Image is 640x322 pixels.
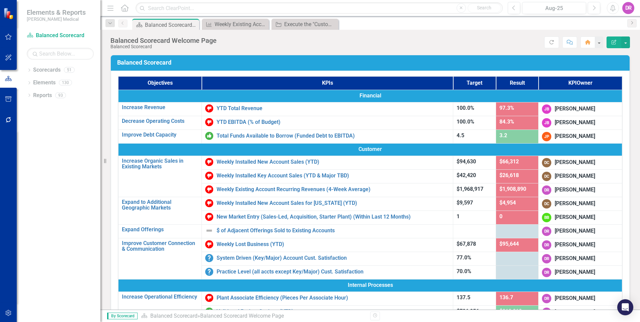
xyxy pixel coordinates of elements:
span: 0 [499,213,502,220]
td: Double-Click to Edit Right Click for Context Menu [202,130,453,143]
td: Double-Click to Edit Right Click for Context Menu [202,156,453,169]
div: Balanced Scorecard [110,44,217,49]
span: 100.0% [457,118,474,125]
img: Below Target [205,294,213,302]
img: Below Target [205,199,213,207]
div: Open Intercom Messenger [617,299,633,315]
a: Improve Debt Capacity [122,132,198,138]
div: 51 [64,67,75,73]
a: Increase Revenue [122,104,198,110]
td: Double-Click to Edit Right Click for Context Menu [202,252,453,265]
td: Double-Click to Edit Right Click for Context Menu [202,238,453,252]
div: DR [542,185,551,195]
span: Elements & Reports [27,8,86,16]
div: BB [542,213,551,222]
td: Double-Click to Edit [539,265,622,279]
a: Improve Customer Connection & Communication [122,240,198,252]
div: JB [542,118,551,128]
span: 77.0% [457,254,471,261]
td: Double-Click to Edit [539,183,622,197]
div: DR [542,268,551,277]
div: [PERSON_NAME] [555,186,595,194]
span: 3.2 [499,132,507,139]
a: Scorecards [33,66,61,74]
a: Practice Level (all accts except Key/Major) Cust. Satisfaction [217,269,450,275]
td: Double-Click to Edit Right Click for Context Menu [202,169,453,183]
span: By Scorecard [107,313,138,319]
h3: Balanced Scorecard [117,59,626,66]
img: No Information [205,254,213,262]
img: Below Target [205,213,213,221]
img: Below Target [205,240,213,248]
span: $796,056 [457,308,479,314]
input: Search ClearPoint... [136,2,503,14]
td: Double-Click to Edit [539,102,622,116]
div: [PERSON_NAME] [555,268,595,276]
a: Increase Operational Efficiency [122,294,198,300]
div: 93 [55,92,66,98]
a: Increase Organic Sales in Existing Markets [122,158,198,170]
td: Double-Click to Edit [118,90,622,102]
span: Internal Processes [122,281,619,289]
td: Double-Click to Edit Right Click for Context Menu [202,224,453,238]
a: Balanced Scorecard [150,313,197,319]
div: DR [542,308,551,317]
div: Execute the "Customer Product Specialist" test in the New Castle Service team to add products [284,20,337,28]
img: Below Target [205,118,213,126]
img: Not Defined [205,227,213,235]
a: Weekly Installed New Account Sales (YTD) [217,159,450,165]
td: Double-Click to Edit Right Click for Context Menu [118,224,202,238]
td: Double-Click to Edit [118,143,622,156]
span: 136.7 [499,294,513,301]
a: Total Funds Available to Borrow (Funded Debt to EBITDA) [217,133,450,139]
div: DC [542,172,551,181]
div: [PERSON_NAME] [555,105,595,113]
td: Double-Click to Edit Right Click for Context Menu [202,183,453,197]
span: 1 [457,213,460,220]
div: DR [542,294,551,303]
img: ClearPoint Strategy [3,8,15,19]
span: $42,420 [457,172,476,178]
input: Search Below... [27,48,94,60]
div: Balanced Scorecard Welcome Page [110,37,217,44]
td: Double-Click to Edit Right Click for Context Menu [202,197,453,211]
span: 70.0% [457,268,471,274]
td: Double-Click to Edit [539,130,622,143]
span: $95,644 [499,241,519,247]
div: [PERSON_NAME] [555,214,595,221]
span: Customer [122,146,619,153]
td: Double-Click to Edit Right Click for Context Menu [118,102,202,116]
div: [PERSON_NAME] [555,255,595,262]
button: DR [622,2,634,14]
a: Weekly Installed Key Account Sales (YTD & Major TBD) [217,173,450,179]
a: Elements [33,79,56,87]
a: Reports [33,92,52,99]
button: Search [468,3,501,13]
div: DR [542,254,551,263]
td: Double-Click to Edit [539,116,622,130]
div: [PERSON_NAME] [555,119,595,127]
a: Weekly Lost Business (YTD) [217,241,450,247]
div: [PERSON_NAME] [555,172,595,180]
div: DC [542,158,551,167]
div: [PERSON_NAME] [555,241,595,249]
div: DR [542,227,551,236]
div: [PERSON_NAME] [555,133,595,140]
td: Double-Click to Edit Right Click for Context Menu [118,116,202,130]
div: 130 [59,80,72,86]
span: 100.0% [457,105,474,111]
td: Double-Click to Edit Right Click for Context Menu [202,102,453,116]
td: Double-Click to Edit Right Click for Context Menu [118,197,202,224]
div: Weekly Existing Account Recurring Revenues (4-Week Average) [215,20,267,28]
div: DC [542,199,551,209]
td: Double-Click to Edit Right Click for Context Menu [202,265,453,279]
a: Balanced Scorecard [27,32,94,39]
span: Financial [122,92,619,100]
span: 97.3% [499,105,514,111]
span: $66,312 [499,158,519,165]
img: Below Target [205,158,213,166]
small: [PERSON_NAME] Medical [27,16,86,22]
td: Double-Click to Edit [539,197,622,211]
td: Double-Click to Edit [539,211,622,224]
